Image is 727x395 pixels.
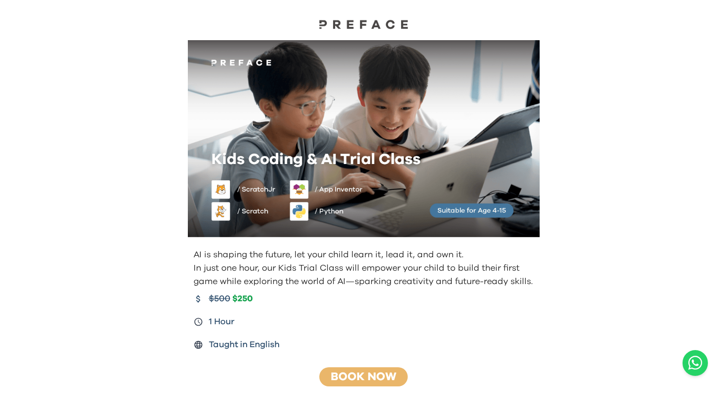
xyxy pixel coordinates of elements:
[316,367,411,387] button: Book Now
[194,262,536,288] p: In just one hour, our Kids Trial Class will empower your child to build their first game while ex...
[316,19,412,33] a: Preface Logo
[209,292,230,306] span: $500
[194,248,536,262] p: AI is shaping the future, let your child learn it, lead it, and own it.
[232,294,253,305] span: $250
[188,40,540,238] img: Kids learning to code
[683,350,708,376] button: Open WhatsApp chat
[209,338,280,351] span: Taught in English
[209,315,235,329] span: 1 Hour
[316,19,412,29] img: Preface Logo
[683,350,708,376] a: Chat with us on WhatsApp
[331,371,396,383] a: Book Now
